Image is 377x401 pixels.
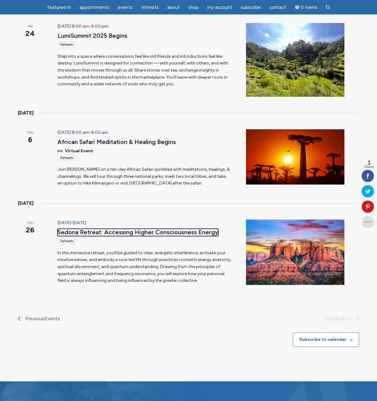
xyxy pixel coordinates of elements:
[295,5,301,10] i: Cart
[18,199,34,207] time: [DATE]
[18,28,43,39] span: 24
[44,316,60,321] span: Events
[364,160,374,165] span: 1
[58,130,89,135] span: [DATE] 8:00 am
[58,229,218,236] a: Sedona Retreat: Accessing Higher Consciousness Energy
[246,23,344,97] img: JBM Bali Rice Fields 2
[364,165,374,169] span: Shares
[291,1,321,14] a: Cart0 items
[167,5,180,10] span: About
[91,24,109,29] span: 9:00 pm
[79,5,109,10] span: Appointments
[43,2,74,14] a: featured in
[58,130,108,135] time: -
[18,3,359,285] div: List of Events
[18,225,43,235] span: 26
[58,250,231,284] p: In this immersive retreat, you’ll be guided to clear, energetic interference, activate your intui...
[164,2,184,14] a: About
[47,5,71,10] span: featured in
[301,5,317,10] span: 0 items
[58,41,76,48] div: Retreats
[76,2,113,14] a: Appointments
[237,2,264,14] a: Subscribe
[241,5,261,10] span: Subscribe
[91,130,108,135] span: 9:00 am
[18,130,43,136] span: Thu
[18,134,43,145] span: 6
[299,337,346,342] button: Subscribe to calendar
[269,5,286,10] span: Contact
[58,24,109,29] time: -
[18,221,43,226] span: Thu
[58,32,127,40] a: LumiSummit 2025 Begins
[18,315,60,323] a: Previous Events
[58,53,231,88] p: Step into a space where conversations feel like old friends and introductions feel like destiny. ...
[65,148,93,155] span: Virtual Event
[137,2,162,14] a: Retreats
[18,24,43,29] span: Fri
[118,5,133,10] span: Events
[58,155,76,161] div: Retreats
[114,2,136,14] a: Events
[266,2,290,14] a: Contact
[58,238,76,244] div: Retreats
[246,129,344,185] img: Baobab-Tree-Sunset-JBM
[58,220,71,225] span: [DATE]
[58,220,86,225] time: -
[18,109,34,117] time: [DATE]
[25,315,60,323] span: Previous
[73,220,86,225] span: [DATE]
[207,5,232,10] span: My Account
[58,24,89,29] span: [DATE] 8:00 am
[58,138,176,146] a: African Safari Meditation & Healing Begins
[185,2,202,14] a: Shop
[58,166,231,187] p: Join [PERSON_NAME] on a ten-day African Safari sprinkled with meditations, healings, & channeling...
[246,220,344,285] img: Sedona-Arizona
[141,5,159,10] span: Retreats
[204,2,236,14] a: My Account
[189,5,199,10] span: Shop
